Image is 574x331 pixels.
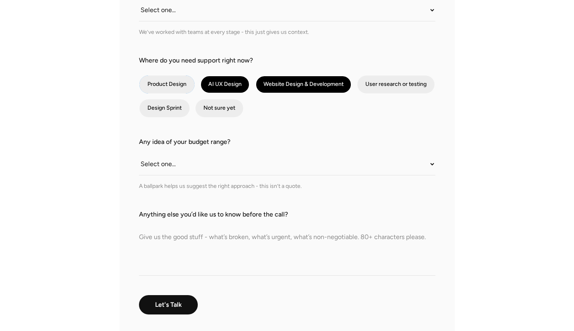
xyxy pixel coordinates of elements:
[139,182,435,190] div: A ballpark helps us suggest the right approach - this isn’t a quote.
[139,210,435,219] label: Anything else you’d like us to know before the call?
[139,295,198,314] input: Let's Talk
[139,28,435,36] div: We’ve worked with teams at every stage - this just gives us context.
[139,56,435,65] label: Where do you need support right now?
[139,137,435,147] label: Any idea of your budget range?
